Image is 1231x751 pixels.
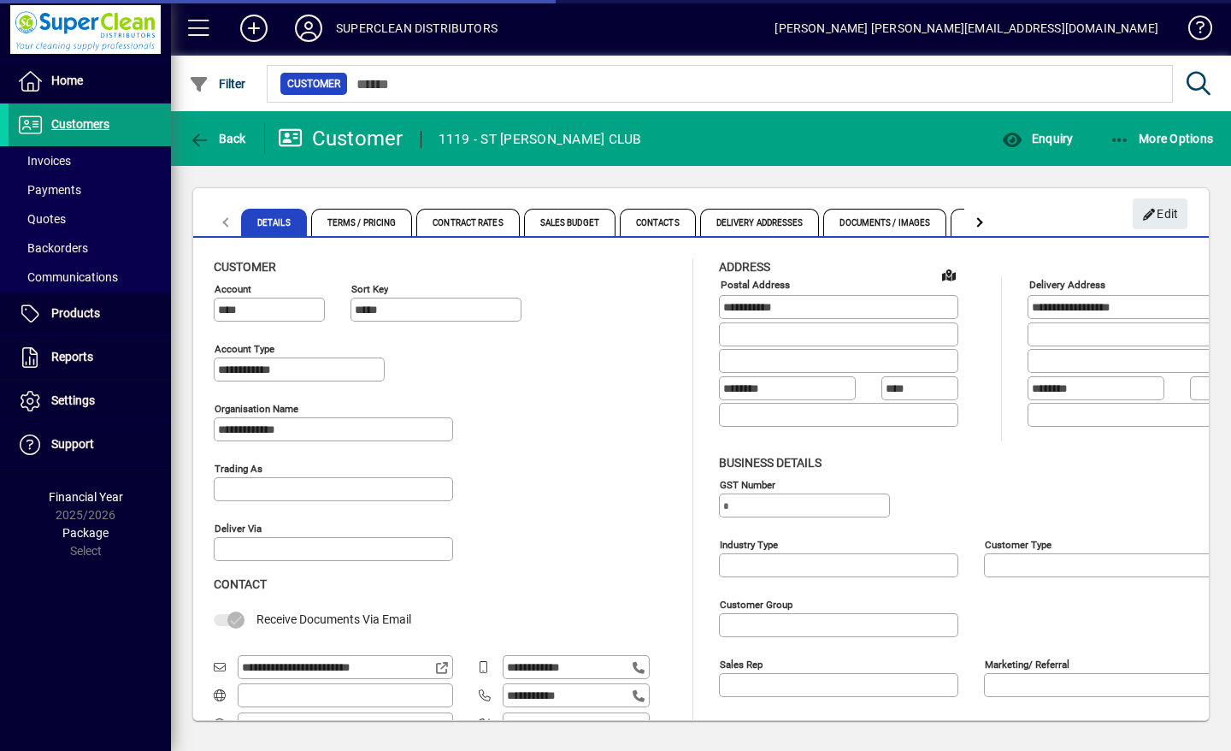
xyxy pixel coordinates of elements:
[823,209,946,236] span: Documents / Images
[17,241,88,255] span: Backorders
[935,261,963,288] a: View on map
[439,126,642,153] div: 1119 - ST [PERSON_NAME] CLUB
[9,336,171,379] a: Reports
[1133,198,1187,229] button: Edit
[720,478,775,490] mat-label: GST Number
[524,209,615,236] span: Sales Budget
[720,718,757,730] mat-label: Manager
[189,132,246,145] span: Back
[9,380,171,423] a: Settings
[1105,123,1218,154] button: More Options
[62,526,109,540] span: Package
[227,13,281,44] button: Add
[9,263,171,292] a: Communications
[17,212,66,226] span: Quotes
[189,77,246,91] span: Filter
[985,718,1015,730] mat-label: Region
[9,60,171,103] a: Home
[215,463,262,475] mat-label: Trading as
[214,260,276,274] span: Customer
[985,658,1069,670] mat-label: Marketing/ Referral
[215,523,262,535] mat-label: Deliver via
[720,658,763,670] mat-label: Sales rep
[775,15,1158,42] div: [PERSON_NAME] [PERSON_NAME][EMAIL_ADDRESS][DOMAIN_NAME]
[719,260,770,274] span: Address
[720,598,792,610] mat-label: Customer group
[719,456,822,470] span: Business details
[51,117,109,131] span: Customers
[185,68,250,99] button: Filter
[281,13,336,44] button: Profile
[17,183,81,197] span: Payments
[311,209,413,236] span: Terms / Pricing
[9,175,171,204] a: Payments
[998,123,1077,154] button: Enquiry
[951,209,1046,236] span: Custom Fields
[17,270,118,284] span: Communications
[51,437,94,451] span: Support
[416,209,519,236] span: Contract Rates
[241,209,307,236] span: Details
[1110,132,1214,145] span: More Options
[185,123,250,154] button: Back
[620,209,696,236] span: Contacts
[278,125,403,152] div: Customer
[720,538,778,550] mat-label: Industry type
[336,15,498,42] div: SUPERCLEAN DISTRIBUTORS
[700,209,820,236] span: Delivery Addresses
[214,577,267,591] span: Contact
[51,393,95,407] span: Settings
[1002,132,1073,145] span: Enquiry
[171,123,265,154] app-page-header-button: Back
[51,74,83,87] span: Home
[9,204,171,234] a: Quotes
[351,283,388,295] mat-label: Sort key
[49,490,123,504] span: Financial Year
[17,154,71,168] span: Invoices
[215,283,251,295] mat-label: Account
[51,306,100,320] span: Products
[985,538,1051,550] mat-label: Customer type
[287,75,340,92] span: Customer
[256,612,411,626] span: Receive Documents Via Email
[1175,3,1210,59] a: Knowledge Base
[1142,200,1179,228] span: Edit
[9,146,171,175] a: Invoices
[215,403,298,415] mat-label: Organisation name
[9,293,171,335] a: Products
[9,423,171,466] a: Support
[51,350,93,364] span: Reports
[9,234,171,263] a: Backorders
[215,343,274,355] mat-label: Account Type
